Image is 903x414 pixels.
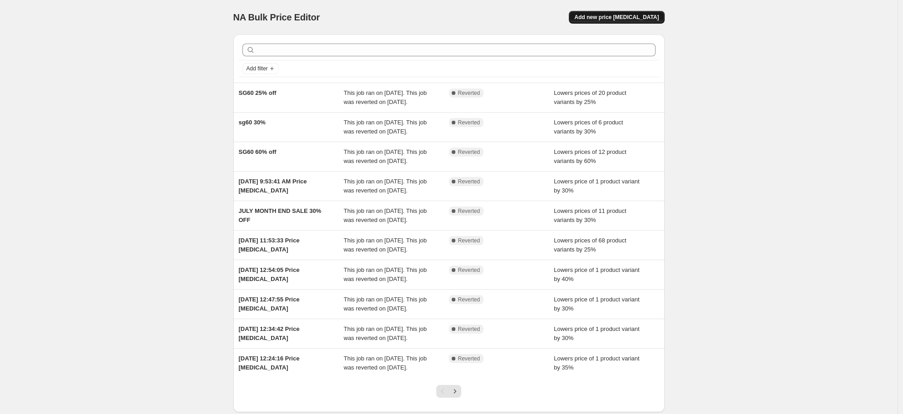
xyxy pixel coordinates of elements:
[458,148,480,156] span: Reverted
[239,325,300,341] span: [DATE] 12:34:42 Price [MEDICAL_DATA]
[458,296,480,303] span: Reverted
[344,178,427,194] span: This job ran on [DATE]. This job was reverted on [DATE].
[344,207,427,223] span: This job ran on [DATE]. This job was reverted on [DATE].
[458,325,480,333] span: Reverted
[344,266,427,282] span: This job ran on [DATE]. This job was reverted on [DATE].
[239,266,300,282] span: [DATE] 12:54:05 Price [MEDICAL_DATA]
[247,65,268,72] span: Add filter
[554,296,640,312] span: Lowers price of 1 product variant by 30%
[344,355,427,371] span: This job ran on [DATE]. This job was reverted on [DATE].
[458,237,480,244] span: Reverted
[569,11,664,24] button: Add new price [MEDICAL_DATA]
[554,325,640,341] span: Lowers price of 1 product variant by 30%
[239,296,300,312] span: [DATE] 12:47:55 Price [MEDICAL_DATA]
[554,207,627,223] span: Lowers prices of 11 product variants by 30%
[239,237,300,253] span: [DATE] 11:53:33 Price [MEDICAL_DATA]
[458,119,480,126] span: Reverted
[239,148,276,155] span: SG60 60% off
[458,178,480,185] span: Reverted
[554,89,627,105] span: Lowers prices of 20 product variants by 25%
[458,89,480,97] span: Reverted
[239,178,307,194] span: [DATE] 9:53:41 AM Price [MEDICAL_DATA]
[344,148,427,164] span: This job ran on [DATE]. This job was reverted on [DATE].
[449,385,461,398] button: Next
[554,355,640,371] span: Lowers price of 1 product variant by 35%
[554,266,640,282] span: Lowers price of 1 product variant by 40%
[574,14,659,21] span: Add new price [MEDICAL_DATA]
[239,207,321,223] span: JULY MONTH END SALE 30% OFF
[458,355,480,362] span: Reverted
[554,119,623,135] span: Lowers prices of 6 product variants by 30%
[239,89,276,96] span: SG60 25% off
[436,385,461,398] nav: Pagination
[554,148,627,164] span: Lowers prices of 12 product variants by 60%
[344,237,427,253] span: This job ran on [DATE]. This job was reverted on [DATE].
[344,296,427,312] span: This job ran on [DATE]. This job was reverted on [DATE].
[242,63,279,74] button: Add filter
[239,119,266,126] span: sg60 30%
[344,89,427,105] span: This job ran on [DATE]. This job was reverted on [DATE].
[344,119,427,135] span: This job ran on [DATE]. This job was reverted on [DATE].
[239,355,300,371] span: [DATE] 12:24:16 Price [MEDICAL_DATA]
[554,178,640,194] span: Lowers price of 1 product variant by 30%
[554,237,627,253] span: Lowers prices of 68 product variants by 25%
[458,207,480,215] span: Reverted
[344,325,427,341] span: This job ran on [DATE]. This job was reverted on [DATE].
[233,12,320,22] span: NA Bulk Price Editor
[458,266,480,274] span: Reverted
